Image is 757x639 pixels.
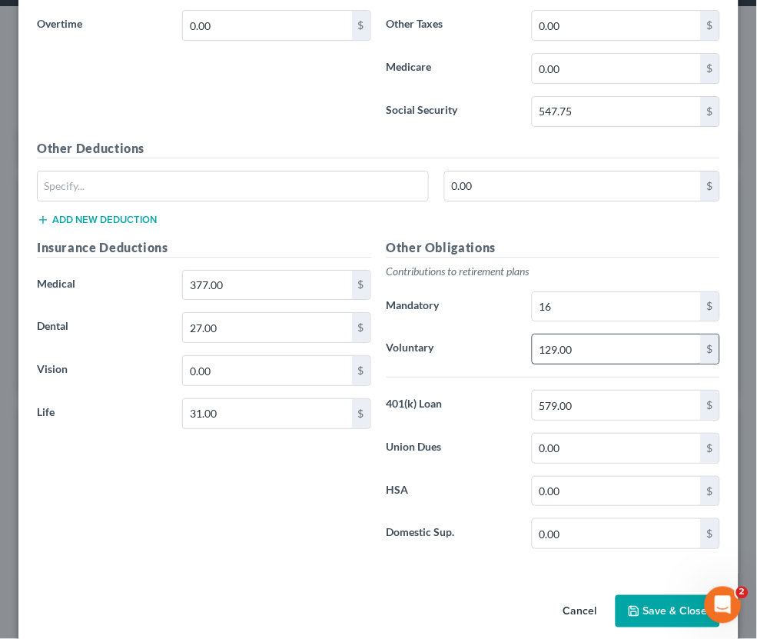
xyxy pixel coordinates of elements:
[701,391,719,420] div: $
[701,292,719,321] div: $
[533,97,701,126] input: 0.00
[551,597,609,627] button: Cancel
[29,355,174,386] label: Vision
[533,477,701,506] input: 0.00
[379,390,524,421] label: 401(k) Loan
[379,518,524,549] label: Domestic Sup.
[37,214,157,226] button: Add new deduction
[37,139,720,158] h5: Other Deductions
[701,171,719,201] div: $
[379,334,524,364] label: Voluntary
[533,334,701,364] input: 0.00
[37,238,371,258] h5: Insurance Deductions
[352,399,370,428] div: $
[379,10,524,41] label: Other Taxes
[701,97,719,126] div: $
[183,399,351,428] input: 0.00
[183,11,351,40] input: 0.00
[352,313,370,342] div: $
[701,434,719,463] div: $
[701,519,719,548] div: $
[616,595,720,627] button: Save & Close
[379,433,524,464] label: Union Dues
[183,356,351,385] input: 0.00
[38,171,428,201] input: Specify...
[29,270,174,301] label: Medical
[736,587,749,599] span: 2
[352,271,370,300] div: $
[352,11,370,40] div: $
[183,313,351,342] input: 0.00
[379,291,524,322] label: Mandatory
[533,434,701,463] input: 0.00
[29,398,174,429] label: Life
[705,587,742,624] iframe: Intercom live chat
[387,238,721,258] h5: Other Obligations
[379,53,524,84] label: Medicare
[445,171,701,201] input: 0.00
[701,477,719,506] div: $
[183,271,351,300] input: 0.00
[701,11,719,40] div: $
[379,476,524,507] label: HSA
[533,11,701,40] input: 0.00
[701,334,719,364] div: $
[701,54,719,83] div: $
[387,264,721,279] p: Contributions to retirement plans
[533,54,701,83] input: 0.00
[379,96,524,127] label: Social Security
[29,312,174,343] label: Dental
[533,292,701,321] input: 0.00
[533,519,701,548] input: 0.00
[533,391,701,420] input: 0.00
[352,356,370,385] div: $
[29,10,174,41] label: Overtime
